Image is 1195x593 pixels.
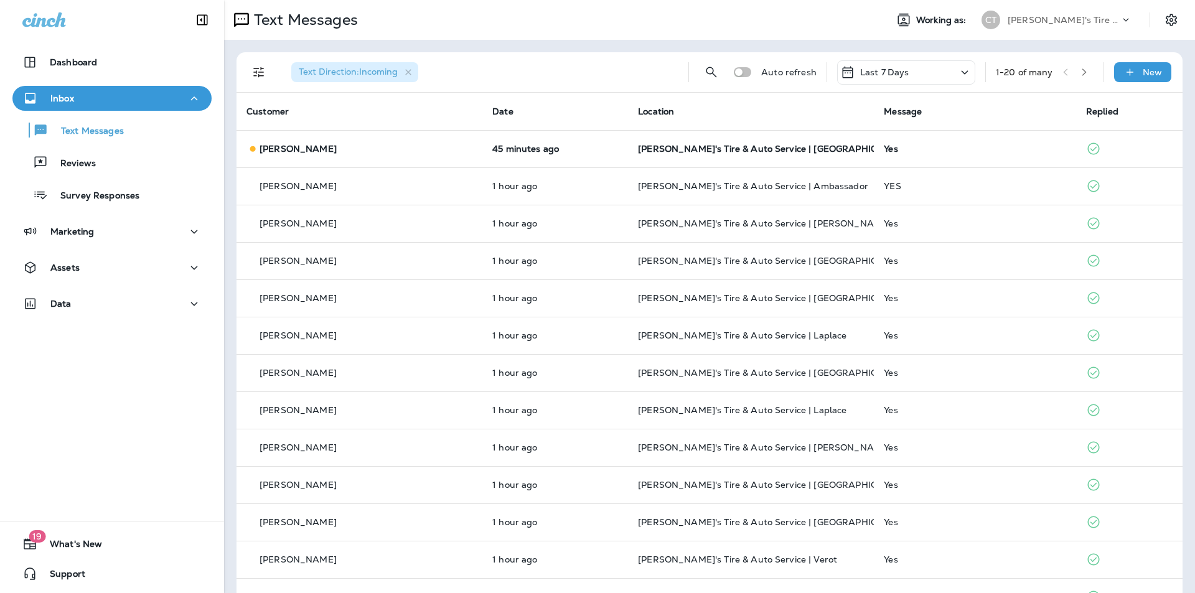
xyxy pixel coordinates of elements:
span: Replied [1086,106,1118,117]
p: Sep 3, 2025 07:05 AM [492,442,618,452]
button: Search Messages [699,60,724,85]
button: 19What's New [12,531,212,556]
span: Support [37,569,85,584]
p: Sep 3, 2025 07:34 AM [492,181,618,191]
p: Survey Responses [48,190,139,202]
button: Filters [246,60,271,85]
div: Yes [884,517,1066,527]
button: Dashboard [12,50,212,75]
p: [PERSON_NAME] [260,442,337,452]
p: [PERSON_NAME] [260,368,337,378]
p: Assets [50,263,80,273]
div: Yes [884,480,1066,490]
div: 1 - 20 of many [996,67,1053,77]
p: [PERSON_NAME] [260,293,337,303]
p: Auto refresh [761,67,817,77]
div: Yes [884,144,1066,154]
button: Reviews [12,149,212,175]
span: [PERSON_NAME]'s Tire & Auto Service | [PERSON_NAME] [638,218,891,229]
p: Sep 3, 2025 07:09 AM [492,330,618,340]
p: Text Messages [49,126,124,138]
span: [PERSON_NAME]'s Tire & Auto Service | [GEOGRAPHIC_DATA] [638,143,911,154]
p: [PERSON_NAME] [260,330,337,340]
span: Date [492,106,513,117]
span: [PERSON_NAME]'s Tire & Auto Service | [GEOGRAPHIC_DATA] [638,367,911,378]
div: Yes [884,330,1066,340]
p: Sep 3, 2025 07:11 AM [492,293,618,303]
p: [PERSON_NAME] [260,218,337,228]
p: [PERSON_NAME]'s Tire & Auto [1008,15,1120,25]
span: [PERSON_NAME]'s Tire & Auto Service | Ambassador [638,180,868,192]
p: Sep 3, 2025 07:28 AM [492,218,618,228]
div: Text Direction:Incoming [291,62,418,82]
p: Sep 3, 2025 07:04 AM [492,480,618,490]
p: Sep 3, 2025 07:09 AM [492,368,618,378]
p: Dashboard [50,57,97,67]
button: Collapse Sidebar [185,7,220,32]
span: 19 [29,530,45,543]
p: Sep 3, 2025 07:03 AM [492,554,618,564]
button: Assets [12,255,212,280]
p: [PERSON_NAME] [260,517,337,527]
span: [PERSON_NAME]'s Tire & Auto Service | [GEOGRAPHIC_DATA] [638,479,911,490]
span: Customer [246,106,289,117]
div: YES [884,181,1066,191]
button: Marketing [12,219,212,244]
button: Inbox [12,86,212,111]
p: [PERSON_NAME] [260,405,337,415]
p: Sep 3, 2025 07:04 AM [492,517,618,527]
div: Yes [884,293,1066,303]
button: Survey Responses [12,182,212,208]
div: CT [982,11,1000,29]
span: Location [638,106,674,117]
div: Yes [884,218,1066,228]
p: Sep 3, 2025 07:55 AM [492,144,618,154]
p: [PERSON_NAME] [260,554,337,564]
span: [PERSON_NAME]'s Tire & Auto Service | [GEOGRAPHIC_DATA] [638,255,911,266]
span: [PERSON_NAME]'s Tire & Auto Service | Laplace [638,404,846,416]
p: [PERSON_NAME] [260,181,337,191]
p: Last 7 Days [860,67,909,77]
p: [PERSON_NAME] [260,480,337,490]
p: Text Messages [249,11,358,29]
p: Reviews [48,158,96,170]
div: Yes [884,368,1066,378]
span: [PERSON_NAME]'s Tire & Auto Service | Verot [638,554,837,565]
p: [PERSON_NAME] [260,256,337,266]
span: Message [884,106,922,117]
div: Yes [884,442,1066,452]
div: Yes [884,554,1066,564]
p: Sep 3, 2025 07:14 AM [492,256,618,266]
span: [PERSON_NAME]'s Tire & Auto Service | [GEOGRAPHIC_DATA] [638,292,911,304]
span: [PERSON_NAME]'s Tire & Auto Service | Laplace [638,330,846,341]
p: Inbox [50,93,74,103]
button: Support [12,561,212,586]
div: Yes [884,405,1066,415]
span: [PERSON_NAME]'s Tire & Auto Service | [GEOGRAPHIC_DATA] [638,516,911,528]
span: What's New [37,539,102,554]
p: New [1143,67,1162,77]
span: Working as: [916,15,969,26]
span: [PERSON_NAME]'s Tire & Auto Service | [PERSON_NAME] [638,442,891,453]
button: Data [12,291,212,316]
button: Settings [1160,9,1183,31]
span: Text Direction : Incoming [299,66,398,77]
button: Text Messages [12,117,212,143]
div: Yes [884,256,1066,266]
p: Marketing [50,226,94,236]
p: Data [50,299,72,309]
p: [PERSON_NAME] [260,144,337,154]
p: Sep 3, 2025 07:05 AM [492,405,618,415]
